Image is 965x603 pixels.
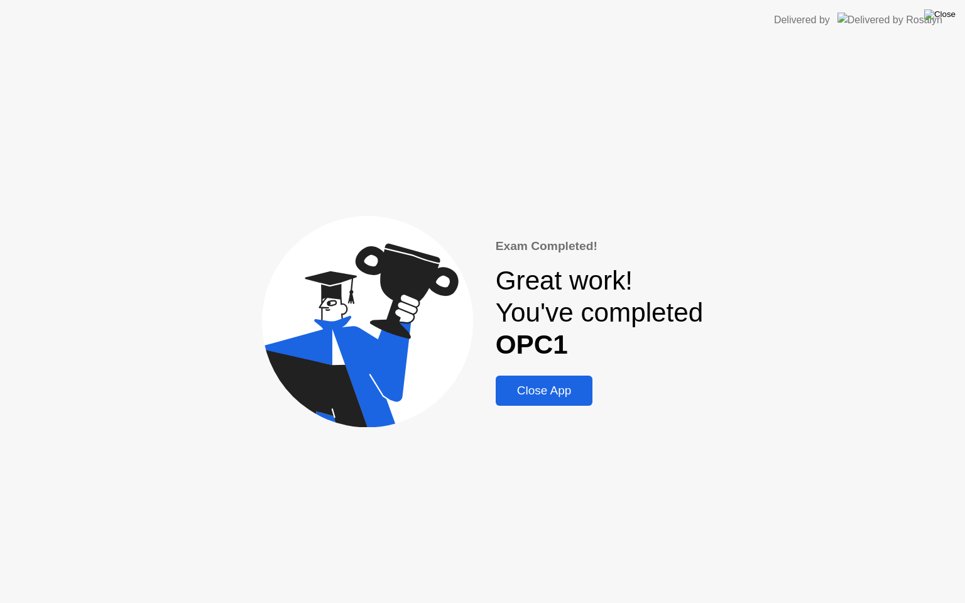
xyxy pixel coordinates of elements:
b: OPC1 [496,330,568,359]
div: Exam Completed! [496,237,704,256]
button: Close App [496,376,593,406]
div: Delivered by [774,13,830,28]
div: Close App [499,384,589,398]
div: Great work! You've completed [496,265,704,361]
img: Delivered by Rosalyn [837,13,942,27]
img: Close [924,9,956,19]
